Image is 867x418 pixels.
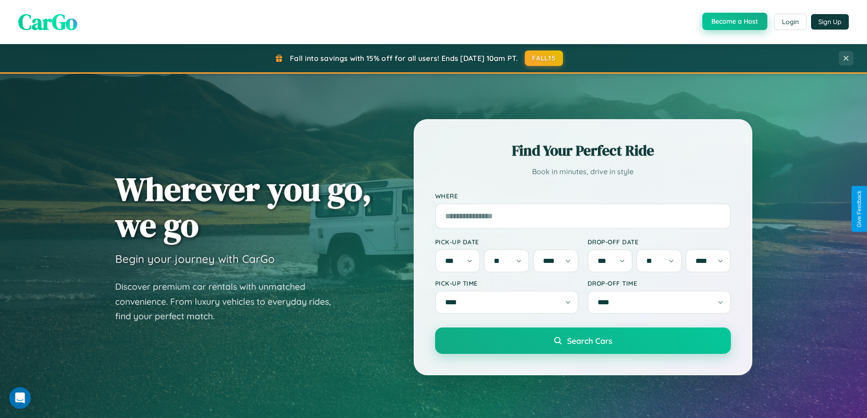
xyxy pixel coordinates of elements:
span: Search Cars [567,336,612,346]
label: Pick-up Time [435,279,578,287]
button: FALL15 [525,50,563,66]
button: Login [774,14,806,30]
h1: Wherever you go, we go [115,171,372,243]
label: Drop-off Date [588,238,731,246]
span: Fall into savings with 15% off for all users! Ends [DATE] 10am PT. [290,54,518,63]
button: Become a Host [702,13,767,30]
p: Book in minutes, drive in style [435,165,731,178]
div: Give Feedback [856,191,862,227]
iframe: Intercom live chat [9,387,31,409]
h2: Find Your Perfect Ride [435,141,731,161]
span: CarGo [18,7,77,37]
label: Pick-up Date [435,238,578,246]
label: Where [435,192,731,200]
label: Drop-off Time [588,279,731,287]
p: Discover premium car rentals with unmatched convenience. From luxury vehicles to everyday rides, ... [115,279,343,324]
button: Sign Up [811,14,849,30]
button: Search Cars [435,327,731,354]
h3: Begin your journey with CarGo [115,252,275,266]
